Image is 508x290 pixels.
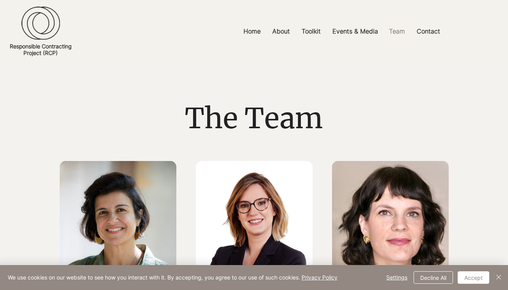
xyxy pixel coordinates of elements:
a: Contact [411,23,446,40]
a: About [266,23,296,40]
span: The Team [185,101,323,136]
a: Toolkit [296,23,327,40]
a: Home [238,23,266,40]
p: Events & Media [329,23,382,40]
p: About [268,23,294,40]
p: Contact [413,23,444,40]
span: We use cookies on our website to see how you interact with it. By accepting, you agree to our use... [8,274,337,281]
button: Decline All [414,271,453,284]
span: Settings [386,272,407,283]
p: Toolkit [298,23,325,40]
a: Team [383,23,411,40]
a: Events & Media [327,23,383,40]
button: Accept [458,271,489,284]
button: Close [494,271,503,284]
nav: Site [175,23,508,40]
a: Responsible ContractingProject (RCP) [10,43,71,56]
p: Home [240,23,265,40]
p: Team [385,23,409,40]
a: Privacy Policy [302,274,337,281]
img: Close [494,272,503,282]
